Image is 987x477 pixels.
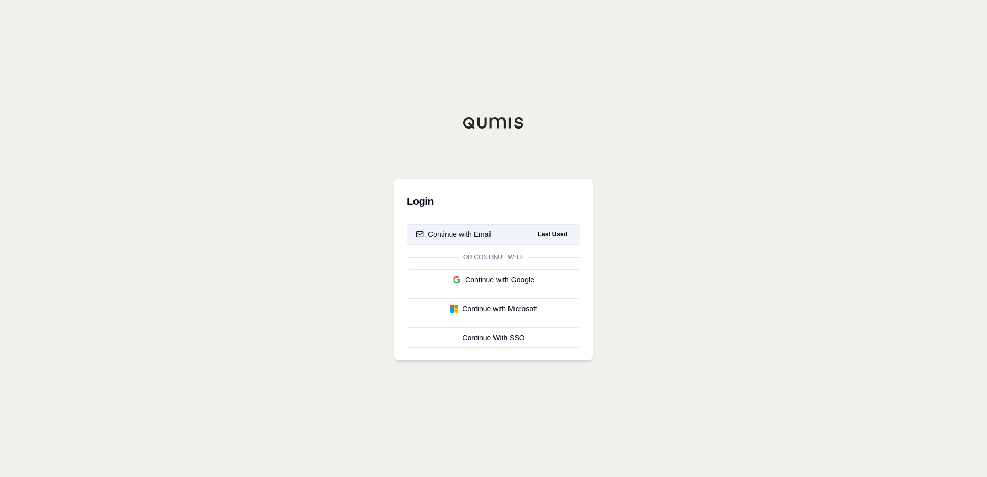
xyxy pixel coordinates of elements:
div: Continue with Microsoft [416,304,571,314]
button: Continue with Google [407,269,580,290]
h3: Login [407,191,580,212]
div: Continue With SSO [416,332,571,343]
a: Continue With SSO [407,327,580,348]
img: Qumis [463,117,524,129]
span: Or continue with [459,253,528,261]
div: Continue with Email [416,229,492,240]
div: Continue with Google [416,275,571,285]
button: Continue with Microsoft [407,298,580,319]
button: Continue with EmailLast Used [407,224,580,245]
span: Last Used [534,228,571,241]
